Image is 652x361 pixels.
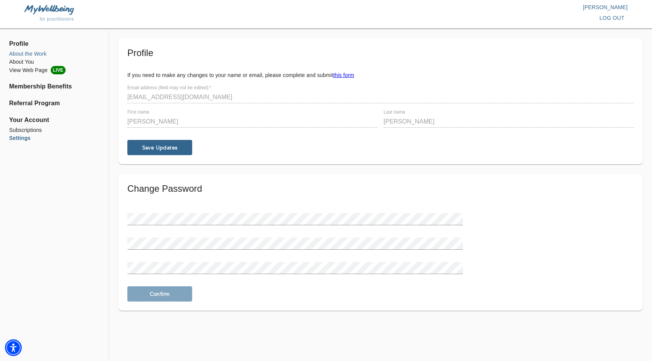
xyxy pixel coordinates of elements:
[9,134,100,142] a: Settings
[9,39,100,48] span: Profile
[127,110,149,115] label: First name
[127,47,634,59] h5: Profile
[40,16,74,22] span: for practitioners
[9,126,100,134] a: Subscriptions
[5,339,22,356] div: Accessibility Menu
[9,58,100,66] a: About You
[333,72,354,78] a: this form
[127,71,634,79] p: If you need to make any changes to your name or email, please complete and submit
[127,86,211,90] label: Email address (field may not be edited)
[9,99,100,108] a: Referral Program
[9,82,100,91] a: Membership Benefits
[24,5,74,14] img: MyWellbeing
[9,50,100,58] a: About the Work
[599,13,625,23] span: log out
[596,11,628,25] button: log out
[51,66,66,74] span: LIVE
[9,66,100,74] li: View Web Page
[384,110,405,115] label: Last name
[9,116,100,125] span: Your Account
[130,144,189,151] span: Save Updates
[127,140,192,155] button: Save Updates
[9,66,100,74] a: View Web PageLIVE
[326,3,628,11] p: [PERSON_NAME]
[127,183,634,195] h5: Change Password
